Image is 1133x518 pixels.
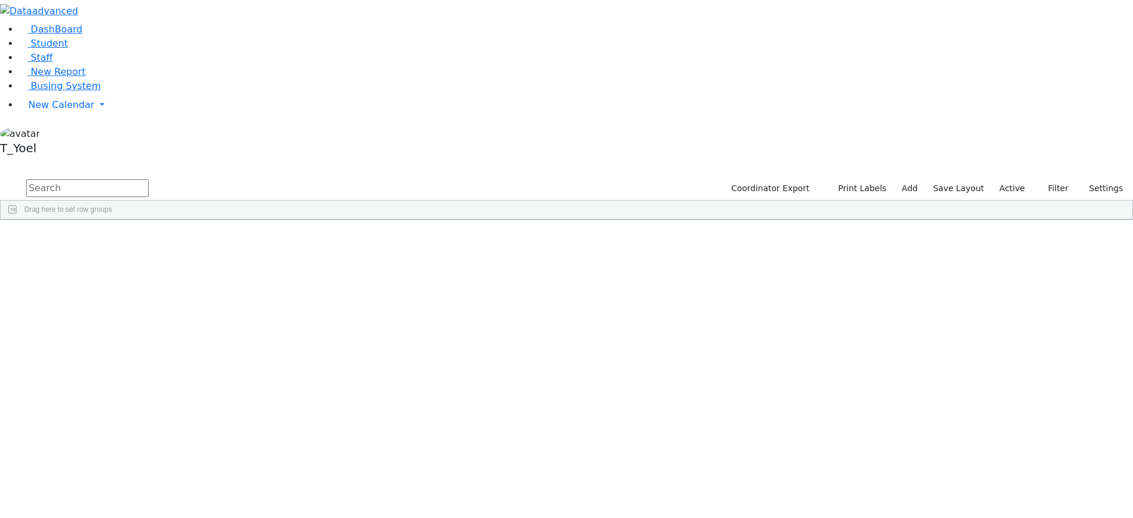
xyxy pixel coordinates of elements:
[896,179,923,198] a: Add
[1074,179,1128,198] button: Settings
[28,99,94,110] span: New Calendar
[31,38,68,49] span: Student
[723,179,815,198] button: Coordinator Export
[928,179,989,198] button: Save Layout
[31,66,86,77] span: New Report
[31,52,53,63] span: Staff
[1033,179,1074,198] button: Filter
[26,179,149,197] input: Search
[19,80,101,91] a: Busing System
[19,93,1133,117] a: New Calendar
[824,179,892,198] button: Print Labels
[994,179,1030,198] label: Active
[19,24,83,35] a: DashBoard
[31,24,83,35] span: DashBoard
[19,66,86,77] a: New Report
[19,52,53,63] a: Staff
[31,80,101,91] span: Busing System
[24,205,112,214] span: Drag here to set row groups
[19,38,68,49] a: Student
